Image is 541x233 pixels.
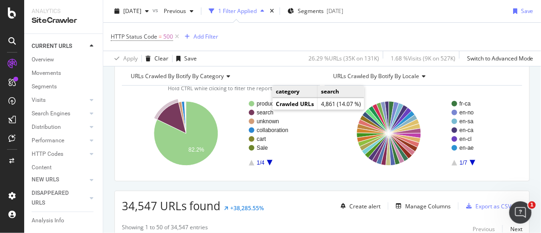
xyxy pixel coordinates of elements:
[32,109,70,119] div: Search Engines
[32,188,79,208] div: DISAPPEARED URLS
[32,136,87,146] a: Performance
[349,202,381,210] div: Create alert
[32,122,61,132] div: Distribution
[111,4,153,19] button: [DATE]
[460,100,471,107] text: fr-ca
[475,202,511,210] div: Export as CSV
[32,216,64,226] div: Analysis Info
[32,163,52,173] div: Content
[122,93,317,174] svg: A chart.
[257,118,279,125] text: unknown
[32,175,87,185] a: NEW URLS
[460,145,474,151] text: en-ae
[32,68,96,78] a: Movements
[188,147,204,153] text: 82.2%
[163,30,173,43] span: 500
[528,201,536,209] span: 1
[460,118,474,125] text: en-sa
[122,198,220,213] span: 34,547 URLs found
[405,202,451,210] div: Manage Columns
[308,54,379,62] div: 26.29 % URLs ( 35K on 131K )
[257,127,288,133] text: collaboration
[111,51,138,66] button: Apply
[32,95,46,105] div: Visits
[257,136,267,142] text: cart
[32,41,87,51] a: CURRENT URLS
[268,7,276,16] div: times
[230,204,264,212] div: +38,285.55%
[32,136,64,146] div: Performance
[284,4,347,19] button: Segments[DATE]
[32,55,96,65] a: Overview
[153,6,160,14] span: vs
[460,109,474,116] text: en-no
[32,188,87,208] a: DISAPPEARED URLS
[332,69,514,84] h4: URLs Crawled By Botify By locale
[32,175,59,185] div: NEW URLS
[510,225,522,233] div: Next
[184,54,197,62] div: Save
[32,109,87,119] a: Search Engines
[521,7,534,15] div: Save
[318,86,365,98] td: search
[205,4,268,19] button: 1 Filter Applied
[32,122,87,132] a: Distribution
[462,199,511,213] button: Export as CSV
[257,100,278,107] text: products
[318,98,365,110] td: 4,861 (14.07 %)
[460,127,474,133] text: en-ca
[32,68,61,78] div: Movements
[159,33,162,40] span: =
[32,95,87,105] a: Visits
[168,85,274,92] span: Hold CTRL while clicking to filter the report.
[257,145,268,151] text: Sale
[32,149,63,159] div: HTTP Codes
[509,201,532,224] iframe: Intercom live chat
[123,54,138,62] div: Apply
[460,136,472,142] text: en-cl
[32,216,96,226] a: Analysis Info
[123,7,141,15] span: 2025 Sep. 22nd
[160,7,186,15] span: Previous
[173,51,197,66] button: Save
[32,15,95,26] div: SiteCrawler
[463,51,534,66] button: Switch to Advanced Mode
[194,33,218,40] div: Add Filter
[325,93,520,174] svg: A chart.
[460,160,468,166] text: 1/7
[509,4,534,19] button: Save
[391,54,455,62] div: 1.68 % Visits ( 9K on 527K )
[32,149,87,159] a: HTTP Codes
[257,160,265,166] text: 1/4
[334,72,420,80] span: URLs Crawled By Botify By locale
[32,82,96,92] a: Segments
[32,41,72,51] div: CURRENT URLS
[337,199,381,213] button: Create alert
[273,86,318,98] td: category
[32,163,96,173] a: Content
[181,31,218,42] button: Add Filter
[218,7,257,15] div: 1 Filter Applied
[473,225,495,233] div: Previous
[142,51,168,66] button: Clear
[327,7,343,15] div: [DATE]
[298,7,324,15] span: Segments
[467,54,534,62] div: Switch to Advanced Mode
[154,54,168,62] div: Clear
[111,33,157,40] span: HTTP Status Code
[32,55,54,65] div: Overview
[160,4,197,19] button: Previous
[129,69,312,84] h4: URLs Crawled By Botify By category
[273,98,318,110] td: Crawled URLs
[392,200,451,212] button: Manage Columns
[257,109,274,116] text: search
[32,7,95,15] div: Analytics
[131,72,224,80] span: URLs Crawled By Botify By category
[32,82,57,92] div: Segments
